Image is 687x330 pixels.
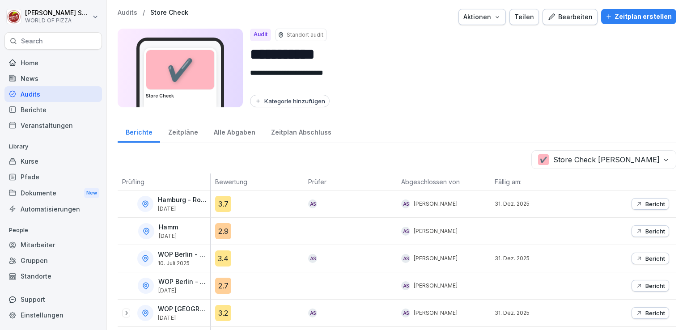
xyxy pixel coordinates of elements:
p: Bericht [645,228,665,235]
p: 31. Dez. 2025 [495,254,583,262]
button: Bericht [632,198,669,210]
h3: Store Check [146,93,215,99]
a: Gruppen [4,253,102,268]
a: Zeitpläne [160,120,206,143]
p: Hamm [159,224,178,231]
div: AS [308,199,317,208]
div: Bearbeiten [547,12,593,22]
button: Bericht [632,225,669,237]
a: Automatisierungen [4,201,102,217]
th: Fällig am: [490,173,583,190]
a: Store Check [150,9,188,17]
div: New [84,188,99,198]
div: AS [401,199,410,208]
p: [PERSON_NAME] Seraphim [25,9,90,17]
p: Search [21,37,43,46]
p: Prüfling [122,177,206,186]
button: Zeitplan erstellen [601,9,676,24]
a: Audits [4,86,102,102]
button: Teilen [509,9,539,25]
a: News [4,71,102,86]
a: Mitarbeiter [4,237,102,253]
a: Einstellungen [4,307,102,323]
div: Dokumente [4,185,102,201]
a: Berichte [4,102,102,118]
div: 3.4 [215,250,231,267]
p: WOP Berlin - HSH [158,278,209,286]
a: Kurse [4,153,102,169]
p: WORLD OF PIZZA [25,17,90,24]
p: 31. Dez. 2025 [495,200,583,208]
a: Pfade [4,169,102,185]
button: Bericht [632,307,669,319]
p: Abgeschlossen von [401,177,485,186]
p: 31. Dez. 2025 [495,309,583,317]
p: [PERSON_NAME] [414,227,458,235]
p: [DATE] [158,206,208,212]
button: Bearbeiten [543,9,598,25]
button: Bericht [632,253,669,264]
p: Bericht [645,200,665,207]
a: Home [4,55,102,71]
a: Berichte [118,120,160,143]
p: Hamburg - Rotherbaum [158,196,208,204]
p: WOP [GEOGRAPHIC_DATA] [158,305,208,313]
div: AS [401,309,410,317]
div: AS [401,254,410,263]
p: Standort audit [287,31,323,39]
div: Kategorie hinzufügen [254,97,325,105]
div: Aktionen [463,12,501,22]
p: [DATE] [158,288,209,294]
th: Prüfer [304,173,397,190]
p: Bericht [645,309,665,317]
div: 2.7 [215,278,231,294]
div: AS [308,254,317,263]
p: Bewertung [215,177,299,186]
a: Alle Abgaben [206,120,263,143]
a: Standorte [4,268,102,284]
p: Bericht [645,282,665,289]
div: 3.2 [215,305,231,321]
div: AS [308,309,317,317]
button: Bericht [632,280,669,292]
p: [DATE] [158,315,208,321]
p: [PERSON_NAME] [414,200,458,208]
p: 10. Juli 2025 [158,260,208,267]
a: Audits [118,9,137,17]
div: AS [401,227,410,236]
p: Library [4,140,102,154]
p: [PERSON_NAME] [414,309,458,317]
div: 3.7 [215,196,231,212]
a: Zeitplan Abschluss [263,120,339,143]
a: Veranstaltungen [4,118,102,133]
p: / [143,9,145,17]
button: Aktionen [458,9,506,25]
div: ✔️ [146,50,214,89]
p: Bericht [645,255,665,262]
a: DokumenteNew [4,185,102,201]
div: AS [401,281,410,290]
p: [DATE] [159,233,178,239]
div: 2.9 [215,223,231,239]
div: Audit [250,29,271,41]
div: Teilen [514,12,534,22]
button: Kategorie hinzufügen [250,95,330,107]
p: [PERSON_NAME] [414,282,458,290]
p: People [4,223,102,237]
